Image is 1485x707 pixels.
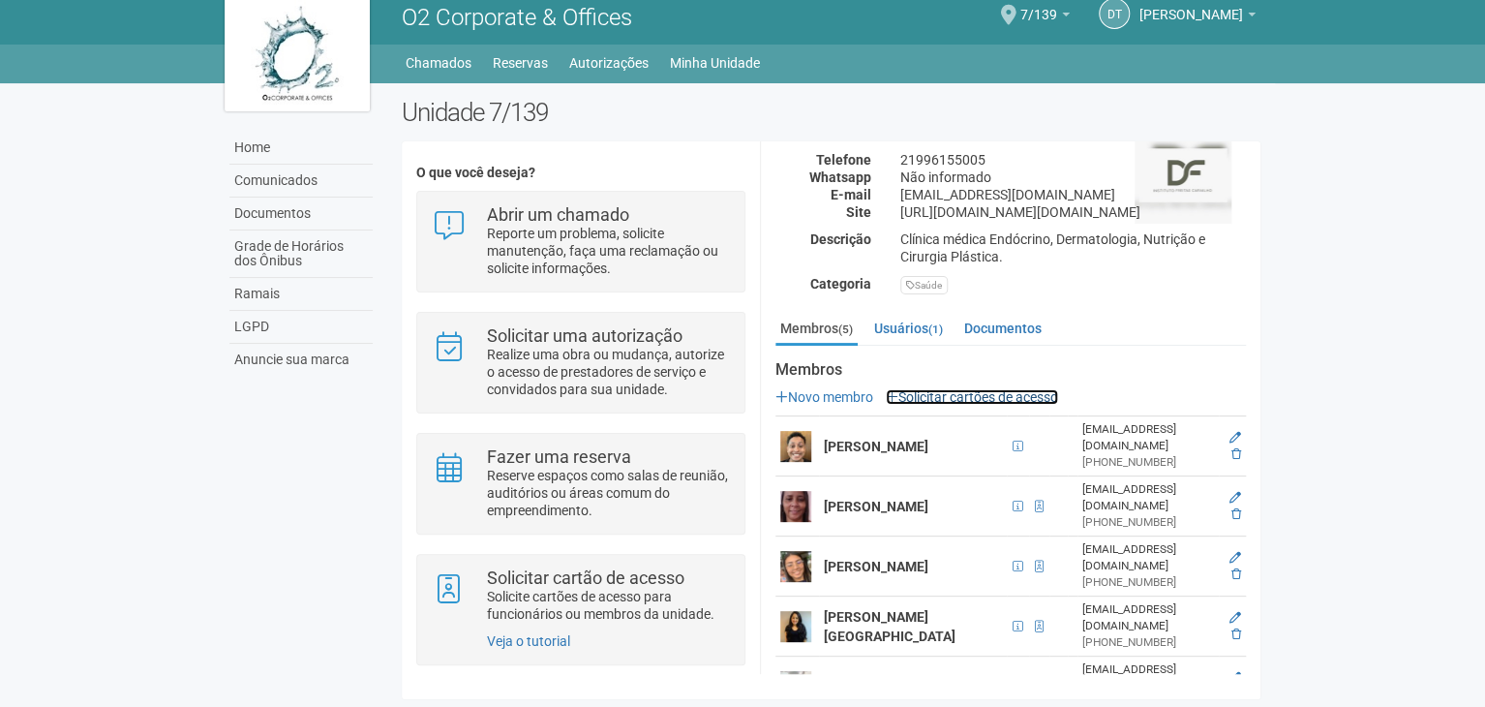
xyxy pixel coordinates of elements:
a: Autorizações [569,49,649,77]
strong: Solicitar cartão de acesso [487,568,684,588]
div: [EMAIL_ADDRESS][DOMAIN_NAME] [1082,481,1215,514]
strong: Fazer uma reserva [487,446,631,467]
small: (1) [928,323,943,336]
a: Fazer uma reserva Reserve espaços como salas de reunião, auditórios ou áreas comum do empreendime... [432,448,729,519]
div: [PHONE_NUMBER] [1082,514,1215,531]
a: Editar membro [1229,611,1241,625]
a: Abrir um chamado Reporte um problema, solicite manutenção, faça uma reclamação ou solicite inform... [432,206,729,277]
a: Minha Unidade [670,49,760,77]
p: Realize uma obra ou mudança, autorize o acesso de prestadores de serviço e convidados para sua un... [487,346,730,398]
strong: Abrir um chamado [487,204,629,225]
div: Clínica médica Endócrino, Dermatologia, Nutrição e Cirurgia Plástica. [886,231,1260,265]
a: Editar membro [1229,431,1241,445]
strong: Solicitar uma autorização [487,325,682,346]
strong: [PERSON_NAME][GEOGRAPHIC_DATA] [824,609,955,644]
a: Reservas [493,49,548,77]
div: [PHONE_NUMBER] [1082,634,1215,651]
a: Anuncie sua marca [229,344,373,376]
a: LGPD [229,311,373,344]
strong: Membros [775,361,1246,379]
div: [EMAIL_ADDRESS][DOMAIN_NAME] [1082,421,1215,454]
a: Excluir membro [1231,507,1241,521]
div: [EMAIL_ADDRESS][DOMAIN_NAME] [1082,541,1215,574]
strong: Whatsapp [809,169,871,185]
a: Home [229,132,373,165]
a: Editar membro [1229,551,1241,565]
a: Solicitar cartões de acesso [886,389,1058,405]
div: [EMAIL_ADDRESS][DOMAIN_NAME] [1082,601,1215,634]
span: O2 Corporate & Offices [402,4,632,31]
img: user.png [780,551,811,582]
strong: Telefone [816,152,871,168]
h2: Unidade 7/139 [402,98,1260,127]
a: Comunicados [229,165,373,198]
a: Ramais [229,278,373,311]
a: Novo membro [775,389,873,405]
div: [URL][DOMAIN_NAME][DOMAIN_NAME] [886,203,1260,221]
div: 21996155005 [886,151,1260,169]
a: Excluir membro [1231,628,1241,641]
strong: Categoria [810,276,871,292]
a: Documentos [959,314,1046,343]
div: [PHONE_NUMBER] [1082,454,1215,471]
a: 7/139 [1020,10,1070,25]
strong: Descrição [810,231,871,247]
div: Saúde [900,276,948,294]
div: [EMAIL_ADDRESS][DOMAIN_NAME] [886,186,1260,203]
strong: Site [846,204,871,220]
strong: [PERSON_NAME] [824,499,928,514]
a: Chamados [406,49,471,77]
img: user.png [780,491,811,522]
strong: [PERSON_NAME] [824,439,928,454]
h4: O que você deseja? [416,166,744,180]
div: [PHONE_NUMBER] [1082,574,1215,591]
img: user.png [780,431,811,462]
img: user.png [780,611,811,642]
strong: E-mail [831,187,871,202]
a: Editar membro [1229,671,1241,685]
a: Membros(5) [775,314,858,346]
a: Excluir membro [1231,447,1241,461]
img: user.png [780,671,811,702]
a: Documentos [229,198,373,231]
a: Solicitar cartão de acesso Solicite cartões de acesso para funcionários ou membros da unidade. [432,569,729,623]
p: Solicite cartões de acesso para funcionários ou membros da unidade. [487,588,730,623]
a: Grade de Horários dos Ônibus [229,231,373,278]
p: Reporte um problema, solicite manutenção, faça uma reclamação ou solicite informações. [487,225,730,277]
a: Solicitar uma autorização Realize uma obra ou mudança, autorize o acesso de prestadores de serviç... [432,327,729,398]
a: Veja o tutorial [487,633,570,649]
p: Reserve espaços como salas de reunião, auditórios ou áreas comum do empreendimento. [487,467,730,519]
a: [PERSON_NAME] [1139,10,1256,25]
small: (5) [838,323,853,336]
div: Não informado [886,169,1260,186]
a: Editar membro [1229,491,1241,505]
strong: [PERSON_NAME] [824,559,928,574]
a: Usuários(1) [869,314,948,343]
a: Excluir membro [1231,568,1241,581]
div: [EMAIL_ADDRESS][DOMAIN_NAME] [1082,661,1215,694]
